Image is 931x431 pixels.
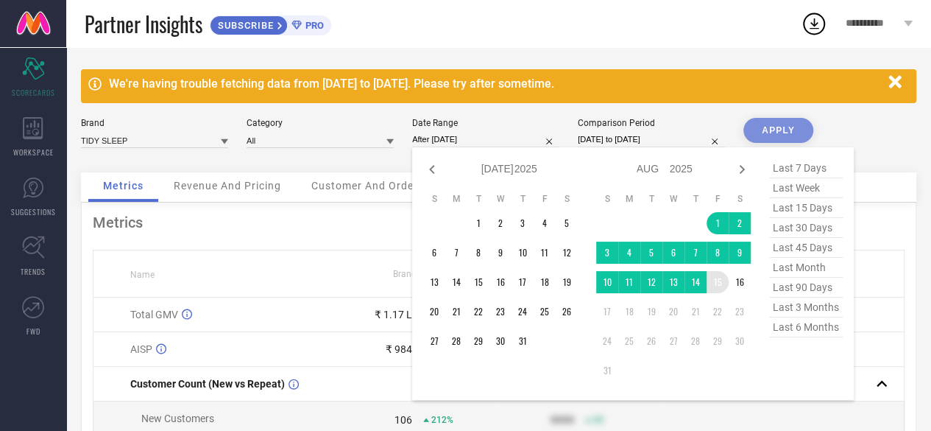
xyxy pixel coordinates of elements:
td: Fri Aug 29 2025 [707,330,729,352]
td: Fri Aug 08 2025 [707,242,729,264]
td: Wed Aug 13 2025 [662,271,684,293]
span: FWD [26,326,40,337]
span: SUGGESTIONS [11,206,56,217]
div: Date Range [412,118,559,128]
a: SUBSCRIBEPRO [210,12,331,35]
td: Mon Jul 07 2025 [445,242,467,264]
td: Sat Jul 12 2025 [556,242,578,264]
span: AISP [130,343,152,355]
div: ₹ 984 [386,343,412,355]
td: Thu Jul 03 2025 [511,212,534,234]
td: Tue Jul 01 2025 [467,212,489,234]
td: Tue Aug 19 2025 [640,301,662,323]
td: Sun Aug 17 2025 [596,301,618,323]
div: Metrics [93,214,905,231]
div: Brand [81,118,228,128]
span: Partner Insights [85,9,202,39]
td: Wed Jul 09 2025 [489,242,511,264]
th: Saturday [729,193,751,205]
span: last 15 days [769,198,843,218]
th: Friday [707,193,729,205]
span: Metrics [103,180,144,192]
span: WORKSPACE [13,147,54,158]
span: SCORECARDS [12,87,55,98]
td: Thu Aug 14 2025 [684,271,707,293]
td: Sat Jul 19 2025 [556,271,578,293]
td: Thu Jul 17 2025 [511,271,534,293]
td: Sun Aug 24 2025 [596,330,618,352]
td: Tue Jul 08 2025 [467,242,489,264]
td: Sun Aug 03 2025 [596,242,618,264]
td: Thu Aug 07 2025 [684,242,707,264]
span: last week [769,178,843,198]
span: last 30 days [769,218,843,238]
span: last 6 months [769,318,843,337]
span: Brand Value [393,269,442,279]
td: Fri Aug 22 2025 [707,301,729,323]
td: Sat Aug 16 2025 [729,271,751,293]
td: Sat Jul 05 2025 [556,212,578,234]
td: Sat Aug 23 2025 [729,301,751,323]
td: Mon Aug 18 2025 [618,301,640,323]
span: last month [769,258,843,278]
div: Previous month [423,161,441,178]
div: Category [247,118,394,128]
span: last 45 days [769,238,843,258]
th: Monday [618,193,640,205]
span: Total GMV [130,309,178,320]
td: Sun Jul 06 2025 [423,242,445,264]
td: Tue Aug 12 2025 [640,271,662,293]
td: Mon Aug 04 2025 [618,242,640,264]
span: Customer Count (New vs Repeat) [130,378,285,390]
td: Thu Aug 28 2025 [684,330,707,352]
td: Thu Aug 21 2025 [684,301,707,323]
span: last 3 months [769,298,843,318]
span: PRO [302,20,324,31]
td: Mon Jul 14 2025 [445,271,467,293]
td: Fri Aug 15 2025 [707,271,729,293]
td: Mon Aug 11 2025 [618,271,640,293]
span: TRENDS [21,266,46,277]
td: Tue Jul 15 2025 [467,271,489,293]
td: Wed Jul 23 2025 [489,301,511,323]
td: Mon Aug 25 2025 [618,330,640,352]
td: Wed Aug 27 2025 [662,330,684,352]
td: Fri Jul 18 2025 [534,271,556,293]
td: Fri Jul 11 2025 [534,242,556,264]
div: 106 [394,414,412,426]
td: Sun Jul 20 2025 [423,301,445,323]
th: Sunday [596,193,618,205]
div: We're having trouble fetching data from [DATE] to [DATE]. Please try after sometime. [109,77,881,91]
td: Wed Jul 02 2025 [489,212,511,234]
span: 50 [593,415,603,425]
div: Open download list [801,10,827,37]
span: last 90 days [769,278,843,298]
td: Sun Aug 31 2025 [596,360,618,382]
div: ₹ 1.17 L [375,309,412,320]
th: Wednesday [662,193,684,205]
input: Select date range [412,132,559,147]
td: Tue Jul 22 2025 [467,301,489,323]
span: New Customers [141,413,214,424]
span: SUBSCRIBE [210,20,277,31]
td: Mon Jul 21 2025 [445,301,467,323]
td: Sun Aug 10 2025 [596,271,618,293]
td: Wed Aug 20 2025 [662,301,684,323]
td: Sun Jul 27 2025 [423,330,445,352]
td: Mon Jul 28 2025 [445,330,467,352]
td: Fri Jul 04 2025 [534,212,556,234]
div: Comparison Period [578,118,725,128]
td: Wed Jul 30 2025 [489,330,511,352]
th: Tuesday [640,193,662,205]
div: 9999 [551,414,574,426]
span: 212% [431,415,453,425]
th: Monday [445,193,467,205]
td: Fri Jul 25 2025 [534,301,556,323]
td: Thu Jul 24 2025 [511,301,534,323]
td: Wed Aug 06 2025 [662,242,684,264]
input: Select comparison period [578,132,725,147]
td: Fri Aug 01 2025 [707,212,729,234]
td: Sat Aug 30 2025 [729,330,751,352]
div: Next month [733,161,751,178]
span: Name [130,270,155,280]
